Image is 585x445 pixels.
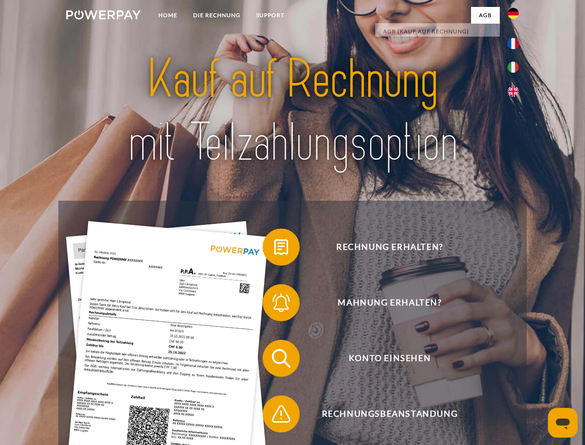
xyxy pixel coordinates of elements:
[276,284,503,321] span: Mahnung erhalten?
[263,284,503,321] button: Mahnung erhalten?
[548,408,578,438] iframe: Schaltfläche zum Öffnen des Messaging-Fensters
[248,7,292,24] a: SUPPORT
[270,291,293,314] img: qb_bell.svg
[508,8,519,19] img: de
[88,44,497,178] img: title-powerpay_de.svg
[263,395,503,432] button: Rechnungsbeanstandung
[263,229,503,266] button: Rechnung erhalten?
[270,402,293,426] img: qb_warning.svg
[276,229,503,266] span: Rechnung erhalten?
[508,62,519,73] img: it
[471,7,500,24] a: agb
[263,340,503,377] button: Konto einsehen
[276,340,503,377] span: Konto einsehen
[508,86,519,97] img: en
[270,235,293,259] img: qb_bill.svg
[270,347,293,370] img: qb_search.svg
[276,395,503,432] span: Rechnungsbeanstandung
[508,38,519,49] img: fr
[375,23,500,40] a: AGB (Kauf auf Rechnung)
[185,7,248,24] a: DIE RECHNUNG
[151,7,185,24] a: Home
[66,10,141,19] img: logo-powerpay-white.svg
